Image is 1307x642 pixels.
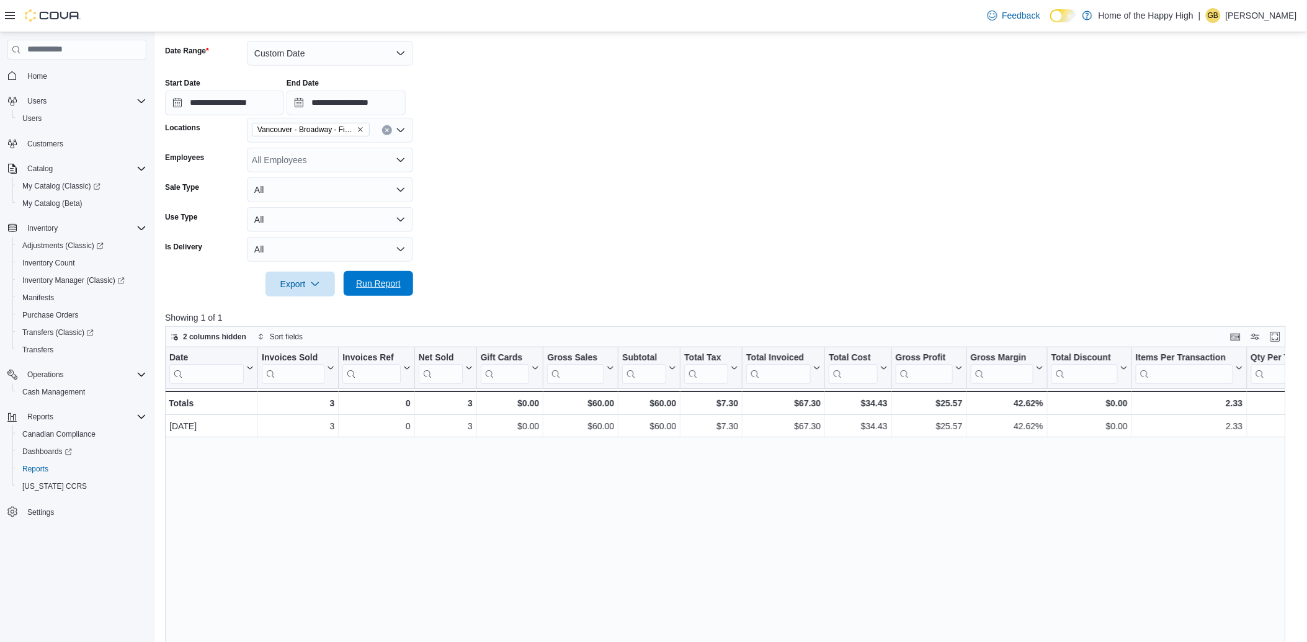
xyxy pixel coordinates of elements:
button: Customers [2,135,151,153]
button: Remove Vancouver - Broadway - Fire & Flower from selection in this group [357,126,364,133]
span: Catalog [27,164,53,174]
button: [US_STATE] CCRS [12,478,151,495]
div: Gross Margin [971,352,1033,383]
div: 2.33 [1136,396,1243,411]
span: Washington CCRS [17,479,146,494]
label: Locations [165,123,200,133]
a: Dashboards [12,443,151,460]
span: Reports [17,461,146,476]
div: Total Discount [1051,352,1118,383]
span: Transfers (Classic) [17,325,146,340]
div: Invoices Ref [342,352,400,383]
span: Transfers (Classic) [22,328,94,337]
div: Total Discount [1051,352,1118,363]
div: $0.00 [481,419,540,434]
span: Transfers [17,342,146,357]
button: Total Discount [1051,352,1128,383]
div: $0.00 [1051,396,1128,411]
button: My Catalog (Beta) [12,195,151,212]
button: Reports [2,408,151,426]
span: Users [22,114,42,123]
button: Users [12,110,151,127]
div: Totals [169,396,254,411]
div: $0.00 [481,396,540,411]
span: Inventory Manager (Classic) [22,275,125,285]
a: Canadian Compliance [17,427,100,442]
button: Date [169,352,254,383]
button: Gross Sales [547,352,614,383]
span: Operations [27,370,64,380]
a: Purchase Orders [17,308,84,323]
label: Date Range [165,46,209,56]
button: Catalog [22,161,58,176]
button: Reports [12,460,151,478]
button: Home [2,67,151,85]
button: Purchase Orders [12,306,151,324]
button: Items Per Transaction [1136,352,1243,383]
span: Dashboards [22,447,72,457]
div: Items Per Transaction [1136,352,1233,383]
button: Gross Profit [896,352,963,383]
button: Inventory [22,221,63,236]
span: Customers [27,139,63,149]
button: Display options [1248,329,1263,344]
button: Reports [22,409,58,424]
span: Settings [22,504,146,519]
button: Operations [22,367,69,382]
div: Total Tax [684,352,728,363]
div: Net Sold [419,352,463,383]
span: Customers [22,136,146,151]
p: | [1198,8,1201,23]
a: Dashboards [17,444,77,459]
span: Reports [27,412,53,422]
span: Operations [22,367,146,382]
button: Settings [2,502,151,520]
div: 3 [419,419,473,434]
span: Adjustments (Classic) [17,238,146,253]
a: Reports [17,461,53,476]
label: Sale Type [165,182,199,192]
p: Showing 1 of 1 [165,311,1297,324]
div: Total Cost [829,352,877,383]
div: Invoices Sold [262,352,324,363]
button: Users [22,94,51,109]
button: Manifests [12,289,151,306]
a: Inventory Count [17,256,80,270]
button: Enter fullscreen [1268,329,1283,344]
button: Subtotal [622,352,676,383]
span: My Catalog (Classic) [22,181,100,191]
div: Date [169,352,244,363]
a: Cash Management [17,385,90,399]
span: Inventory Count [22,258,75,268]
a: Users [17,111,47,126]
nav: Complex example [7,62,146,553]
label: Start Date [165,78,200,88]
div: Invoices Sold [262,352,324,383]
a: Adjustments (Classic) [12,237,151,254]
div: 3 [262,419,334,434]
div: Gross Sales [547,352,604,383]
span: Manifests [22,293,54,303]
a: Inventory Manager (Classic) [12,272,151,289]
div: Total Invoiced [746,352,811,383]
button: Inventory Count [12,254,151,272]
a: Customers [22,136,68,151]
span: Reports [22,409,146,424]
a: Manifests [17,290,59,305]
button: Operations [2,366,151,383]
div: $60.00 [547,396,614,411]
div: Date [169,352,244,383]
button: Open list of options [396,125,406,135]
div: Giovanna Barros [1206,8,1221,23]
button: Transfers [12,341,151,359]
span: Inventory [27,223,58,233]
span: Purchase Orders [22,310,79,320]
div: 2.33 [1136,419,1243,434]
div: Gross Sales [547,352,604,363]
span: GB [1208,8,1218,23]
span: Vancouver - Broadway - Fire & Flower [252,123,370,136]
span: Home [27,71,47,81]
div: $67.30 [746,396,821,411]
button: Total Cost [829,352,887,383]
div: $7.30 [684,419,738,434]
